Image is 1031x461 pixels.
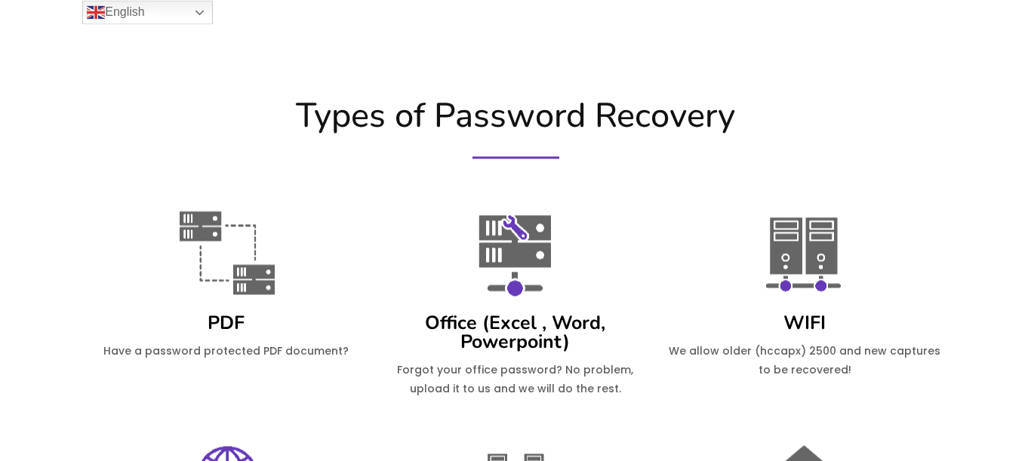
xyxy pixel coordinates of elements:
[170,196,283,309] img: icon4
[87,3,105,21] img: en
[378,361,652,398] p: Forgot your office password? No problem, upload it to us and we will do the rest.
[668,314,942,333] h4: WIFI
[89,314,363,333] h4: PDF
[668,342,942,380] p: We allow older (hccapx) 2500 and new captures to be recovered!
[89,342,363,361] p: Have a password protected PDF document?
[459,196,572,309] img: icon3
[748,196,861,309] img: icon1
[82,96,949,137] h2: Types of Password Recovery
[378,314,652,352] h4: Office (Excel , Word, Powerpoint)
